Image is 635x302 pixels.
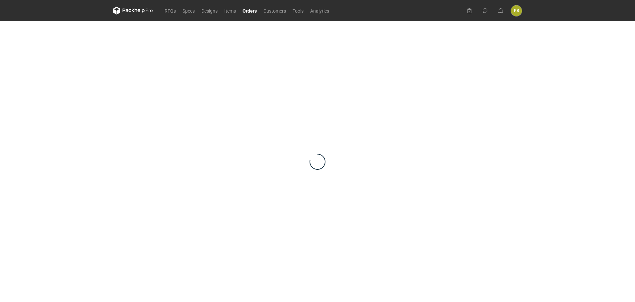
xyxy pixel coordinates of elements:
svg: Packhelp Pro [113,7,153,15]
a: Customers [260,7,289,15]
a: Items [221,7,239,15]
a: Analytics [307,7,332,15]
button: PB [511,5,522,16]
a: Designs [198,7,221,15]
a: RFQs [161,7,179,15]
a: Tools [289,7,307,15]
a: Orders [239,7,260,15]
div: Piotr Bożek [511,5,522,16]
a: Specs [179,7,198,15]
